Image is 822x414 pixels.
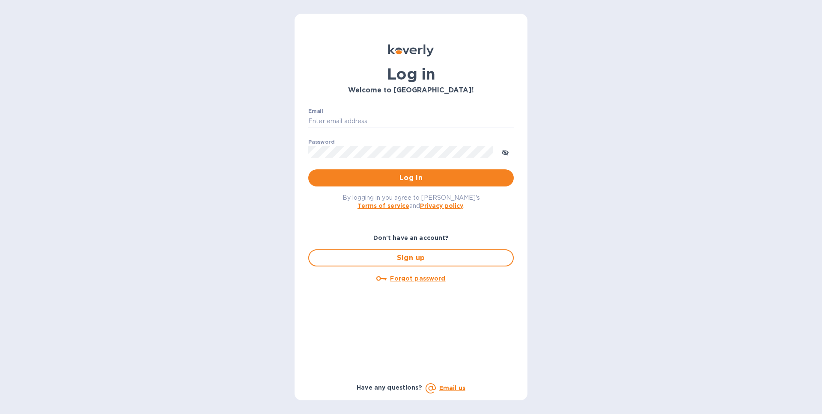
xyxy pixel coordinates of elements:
button: Sign up [308,249,514,266]
a: Email us [439,384,465,391]
label: Password [308,139,334,145]
span: By logging in you agree to [PERSON_NAME]'s and . [342,194,480,209]
span: Sign up [316,253,506,263]
h1: Log in [308,65,514,83]
a: Privacy policy [420,202,463,209]
b: Don't have an account? [373,234,449,241]
button: toggle password visibility [497,143,514,160]
img: Koverly [388,44,434,56]
label: Email [308,109,323,114]
h3: Welcome to [GEOGRAPHIC_DATA]! [308,86,514,95]
b: Have any questions? [357,384,422,391]
input: Enter email address [308,115,514,128]
button: Log in [308,169,514,186]
u: Forgot password [390,275,445,282]
span: Log in [315,173,507,183]
a: Terms of service [357,202,409,209]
